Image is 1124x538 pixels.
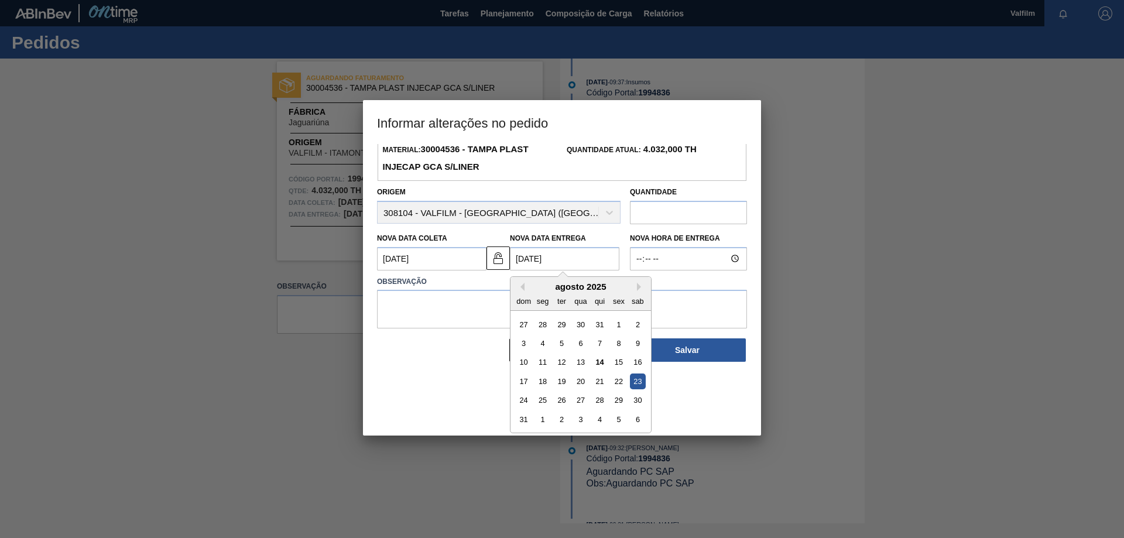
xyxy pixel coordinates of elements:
[535,354,551,370] div: Choose segunda-feira, 11 de agosto de 2025
[510,282,651,292] div: agosto 2025
[611,316,626,332] div: Choose sexta-feira, 1 de agosto de 2025
[573,373,588,389] div: Choose quarta-feira, 20 de agosto de 2025
[554,293,570,309] div: ter
[592,412,608,427] div: Choose quinta-feira, 4 de setembro de 2025
[567,146,697,154] span: Quantidade Atual:
[554,335,570,351] div: Choose terça-feira, 5 de agosto de 2025
[592,316,608,332] div: Choose quinta-feira, 31 de julho de 2025
[554,354,570,370] div: Choose terça-feira, 12 de agosto de 2025
[535,373,551,389] div: Choose segunda-feira, 18 de agosto de 2025
[535,335,551,351] div: Choose segunda-feira, 4 de agosto de 2025
[573,412,588,427] div: Choose quarta-feira, 3 de setembro de 2025
[592,335,608,351] div: Choose quinta-feira, 7 de agosto de 2025
[535,293,551,309] div: seg
[509,338,626,362] button: Fechar
[592,373,608,389] div: Choose quinta-feira, 21 de agosto de 2025
[514,314,647,429] div: month 2025-08
[554,316,570,332] div: Choose terça-feira, 29 de julho de 2025
[554,392,570,408] div: Choose terça-feira, 26 de agosto de 2025
[573,354,588,370] div: Choose quarta-feira, 13 de agosto de 2025
[573,392,588,408] div: Choose quarta-feira, 27 de agosto de 2025
[510,234,586,242] label: Nova Data Entrega
[377,247,486,270] input: dd/mm/yyyy
[377,234,447,242] label: Nova Data Coleta
[630,230,747,247] label: Nova Hora de Entrega
[377,273,747,290] label: Observação
[611,293,626,309] div: sex
[535,316,551,332] div: Choose segunda-feira, 28 de julho de 2025
[611,392,626,408] div: Choose sexta-feira, 29 de agosto de 2025
[630,412,646,427] div: Choose sábado, 6 de setembro de 2025
[516,354,532,370] div: Choose domingo, 10 de agosto de 2025
[630,293,646,309] div: sab
[486,246,510,270] button: unlocked
[516,335,532,351] div: Choose domingo, 3 de agosto de 2025
[491,251,505,265] img: unlocked
[630,373,646,389] div: Choose sábado, 23 de agosto de 2025
[611,335,626,351] div: Choose sexta-feira, 8 de agosto de 2025
[611,354,626,370] div: Choose sexta-feira, 15 de agosto de 2025
[573,293,588,309] div: qua
[516,412,532,427] div: Choose domingo, 31 de agosto de 2025
[611,412,626,427] div: Choose sexta-feira, 5 de setembro de 2025
[592,354,608,370] div: Choose quinta-feira, 14 de agosto de 2025
[377,188,406,196] label: Origem
[382,146,528,172] span: Material:
[641,144,697,154] strong: 4.032,000 TH
[630,316,646,332] div: Choose sábado, 2 de agosto de 2025
[573,335,588,351] div: Choose quarta-feira, 6 de agosto de 2025
[510,247,619,270] input: dd/mm/yyyy
[516,316,532,332] div: Choose domingo, 27 de julho de 2025
[629,338,746,362] button: Salvar
[592,392,608,408] div: Choose quinta-feira, 28 de agosto de 2025
[516,293,532,309] div: dom
[535,392,551,408] div: Choose segunda-feira, 25 de agosto de 2025
[516,373,532,389] div: Choose domingo, 17 de agosto de 2025
[630,188,677,196] label: Quantidade
[554,373,570,389] div: Choose terça-feira, 19 de agosto de 2025
[630,335,646,351] div: Choose sábado, 9 de agosto de 2025
[611,373,626,389] div: Choose sexta-feira, 22 de agosto de 2025
[382,144,528,172] strong: 30004536 - TAMPA PLAST INJECAP GCA S/LINER
[554,412,570,427] div: Choose terça-feira, 2 de setembro de 2025
[535,412,551,427] div: Choose segunda-feira, 1 de setembro de 2025
[573,316,588,332] div: Choose quarta-feira, 30 de julho de 2025
[516,283,525,291] button: Previous Month
[637,283,645,291] button: Next Month
[516,392,532,408] div: Choose domingo, 24 de agosto de 2025
[630,354,646,370] div: Choose sábado, 16 de agosto de 2025
[363,100,761,145] h3: Informar alterações no pedido
[630,392,646,408] div: Choose sábado, 30 de agosto de 2025
[592,293,608,309] div: qui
